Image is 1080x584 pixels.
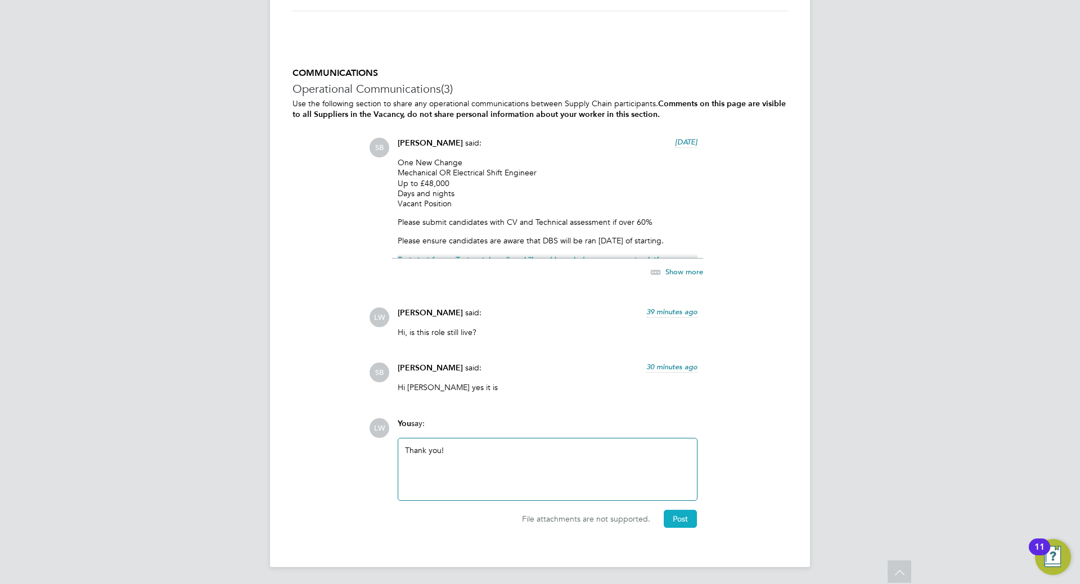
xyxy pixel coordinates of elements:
[398,217,697,227] p: Please submit candidates with CV and Technical assessment if over 60%
[675,137,697,147] span: [DATE]
[370,363,389,382] span: SB
[292,98,787,120] p: Use the following section to share any operational communications between Supply Chain participants.
[398,382,697,392] p: Hi [PERSON_NAME] yes it is
[665,267,703,277] span: Show more
[370,418,389,438] span: LW
[398,418,697,438] div: say:
[292,67,787,79] h5: COMMUNICATIONS
[292,99,786,119] b: Comments on this page are visible to all Suppliers in the Vacancy, do not share personal informat...
[292,82,787,96] h3: Operational Communications
[465,363,481,373] span: said:
[370,138,389,157] span: SB
[664,510,697,528] button: Post
[646,307,697,316] span: 39 minutes ago
[405,445,690,494] div: Thank you!
[398,363,463,373] span: [PERSON_NAME]
[398,308,463,318] span: [PERSON_NAME]
[398,419,411,428] span: You
[398,157,697,209] p: One New Change Mechanical OR Electrical Shift Engineer Up to £48,000 Days and nights Vacant Position
[398,236,697,246] p: Please ensure candidates are aware that DBS will be ran [DATE] of starting.
[441,82,453,96] span: (3)
[398,138,463,148] span: [PERSON_NAME]
[646,362,697,372] span: 30 minutes ago
[398,327,697,337] p: Hi, is this role still live?
[465,138,481,148] span: said:
[522,514,650,524] span: File attachments are not supported.
[1034,547,1045,562] div: 11
[1035,539,1071,575] button: Open Resource Center, 11 new notifications
[465,307,481,318] span: said:
[370,307,389,327] span: LW
[398,255,673,265] a: Test start form - Testportal - online skills and knowledge assessments platform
